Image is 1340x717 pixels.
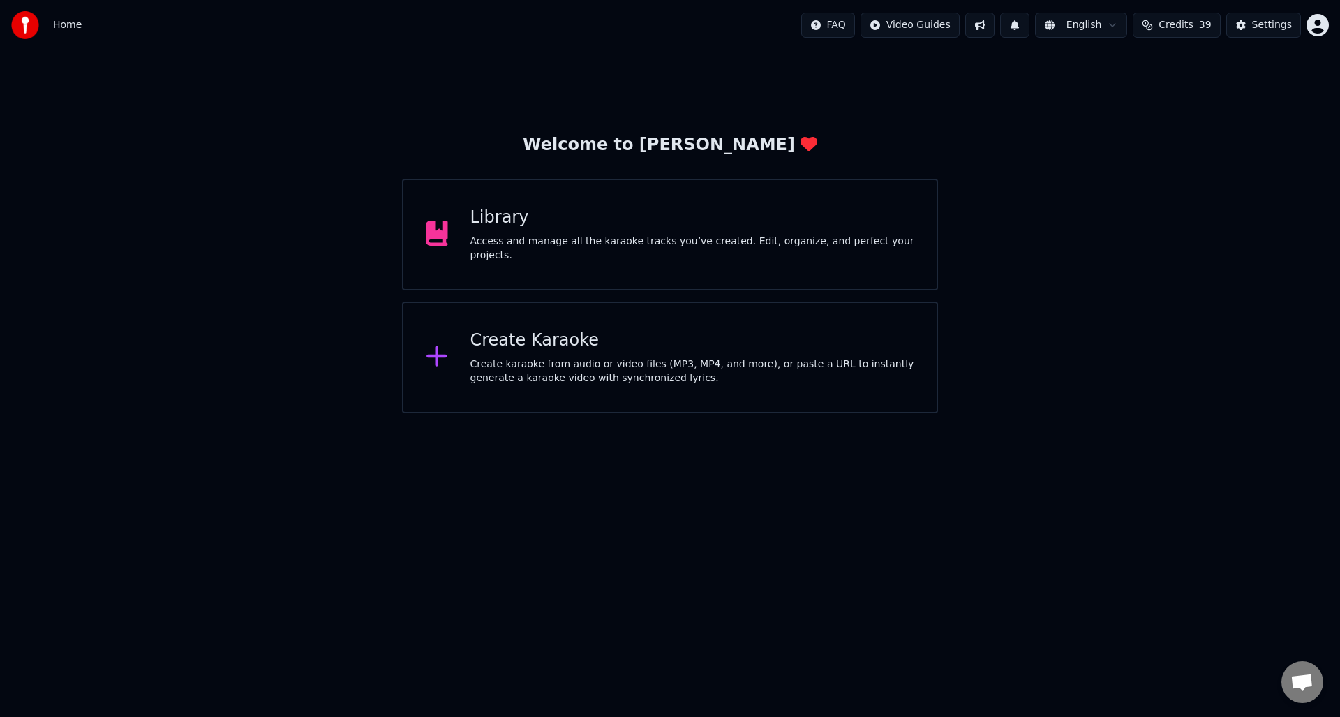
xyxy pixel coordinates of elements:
button: FAQ [801,13,855,38]
div: Library [470,207,915,229]
span: Credits [1159,18,1193,32]
div: Settings [1252,18,1292,32]
div: Create Karaoke [470,330,915,352]
img: youka [11,11,39,39]
nav: breadcrumb [53,18,82,32]
div: Welcome to [PERSON_NAME] [523,134,817,156]
button: Video Guides [861,13,960,38]
a: Open chat [1281,661,1323,703]
button: Settings [1226,13,1301,38]
span: 39 [1199,18,1212,32]
button: Credits39 [1133,13,1220,38]
div: Create karaoke from audio or video files (MP3, MP4, and more), or paste a URL to instantly genera... [470,357,915,385]
div: Access and manage all the karaoke tracks you’ve created. Edit, organize, and perfect your projects. [470,235,915,263]
span: Home [53,18,82,32]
